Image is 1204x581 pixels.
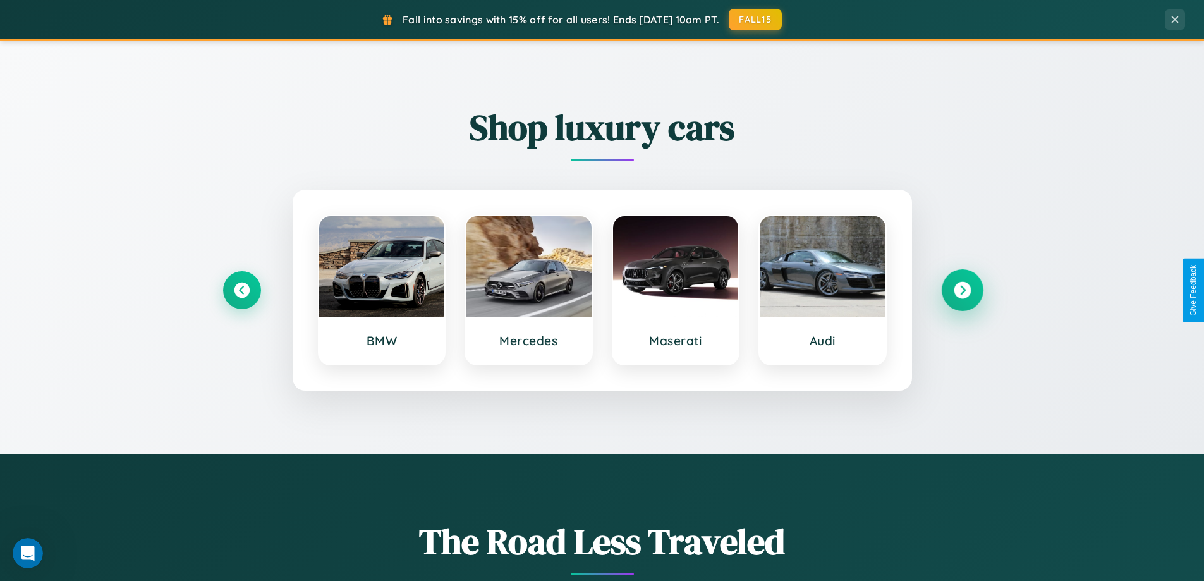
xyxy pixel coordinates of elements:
[626,333,726,348] h3: Maserati
[1189,265,1198,316] div: Give Feedback
[13,538,43,568] iframe: Intercom live chat
[729,9,782,30] button: FALL15
[223,103,982,152] h2: Shop luxury cars
[332,333,432,348] h3: BMW
[478,333,579,348] h3: Mercedes
[223,517,982,566] h1: The Road Less Traveled
[403,13,719,26] span: Fall into savings with 15% off for all users! Ends [DATE] 10am PT.
[772,333,873,348] h3: Audi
